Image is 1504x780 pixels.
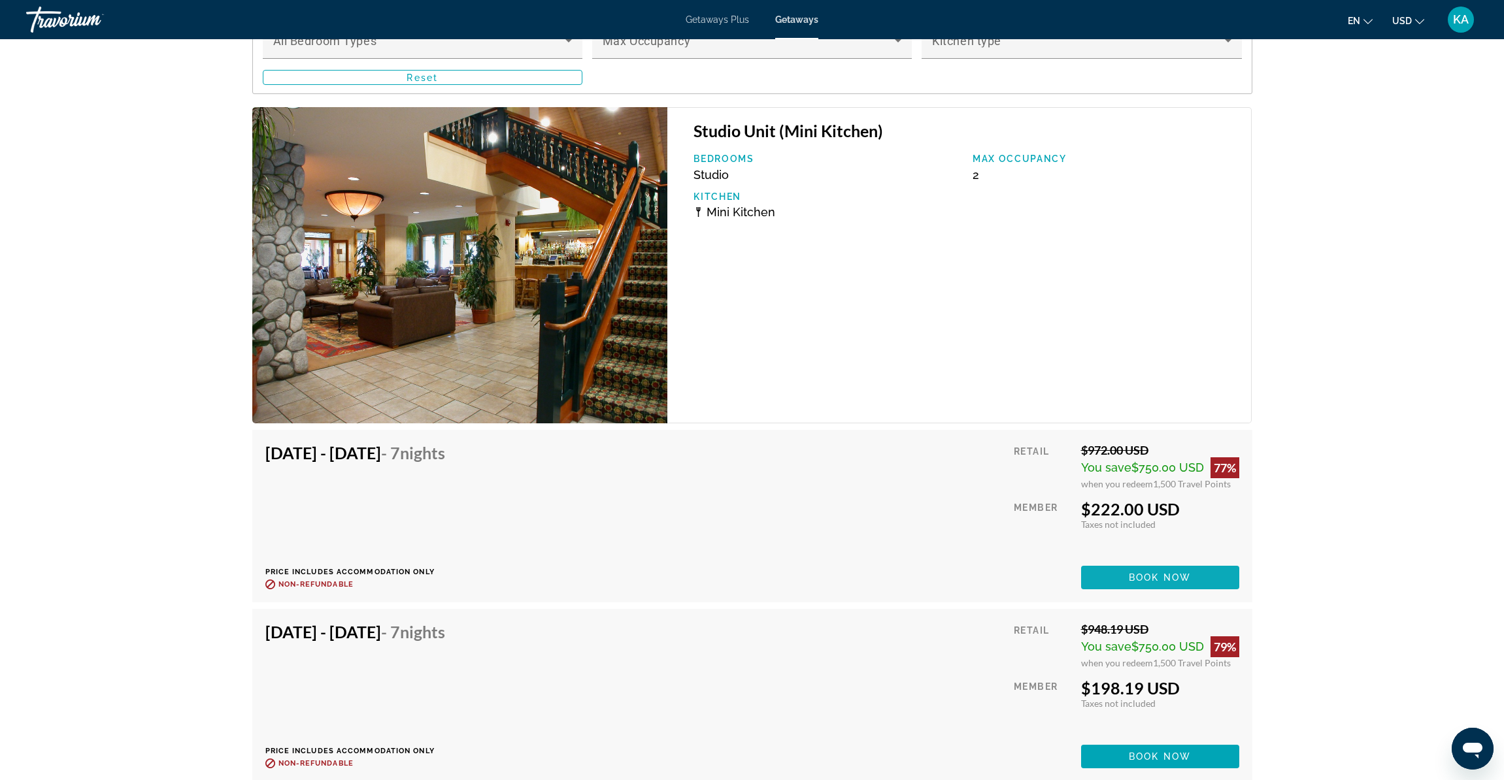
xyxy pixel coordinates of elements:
a: Getaways [775,14,818,25]
button: Change currency [1392,11,1424,30]
span: - 7 [381,443,445,463]
iframe: Button to launch messaging window [1452,728,1494,770]
span: 2 [973,168,979,182]
span: Taxes not included [1081,698,1156,709]
span: Taxes not included [1081,519,1156,530]
h4: [DATE] - [DATE] [265,622,445,642]
span: Studio [694,168,729,182]
div: Retail [1014,443,1071,489]
h3: Studio Unit (Mini Kitchen) [694,121,1238,140]
span: Nights [400,622,445,642]
span: USD [1392,16,1412,26]
a: Getaways Plus [686,14,749,25]
p: Price includes accommodation only [265,568,455,576]
h4: [DATE] - [DATE] [265,443,445,463]
button: Book now [1081,745,1239,768]
div: $972.00 USD [1081,443,1239,457]
button: User Menu [1444,6,1478,33]
p: Max Occupancy [973,154,1239,164]
span: Non-refundable [278,580,354,589]
a: Travorium [26,3,157,37]
span: Reset [407,73,438,83]
div: 77% [1211,457,1239,478]
span: when you redeem [1081,657,1153,668]
span: Non-refundable [278,759,354,768]
p: Bedrooms [694,154,960,164]
button: Book now [1081,566,1239,589]
div: 79% [1211,636,1239,657]
span: 1,500 Travel Points [1153,478,1231,489]
div: $948.19 USD [1081,622,1239,636]
span: $750.00 USD [1131,461,1204,474]
p: Kitchen [694,191,960,202]
span: Nights [400,443,445,463]
div: Member [1014,678,1071,735]
span: $750.00 USD [1131,640,1204,653]
span: KA [1453,13,1469,26]
span: en [1348,16,1360,26]
span: when you redeem [1081,478,1153,489]
p: Price includes accommodation only [265,747,455,755]
div: $198.19 USD [1081,678,1239,698]
span: You save [1081,640,1131,653]
span: Mini Kitchen [707,205,775,219]
span: Book now [1129,572,1191,583]
div: Member [1014,499,1071,556]
span: 1,500 Travel Points [1153,657,1231,668]
span: - 7 [381,622,445,642]
div: $222.00 USD [1081,499,1239,519]
span: Book now [1129,751,1191,762]
span: You save [1081,461,1131,474]
div: Retail [1014,622,1071,668]
button: Reset [263,70,582,85]
button: Change language [1348,11,1373,30]
img: 4066O01X.jpg [252,107,668,423]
